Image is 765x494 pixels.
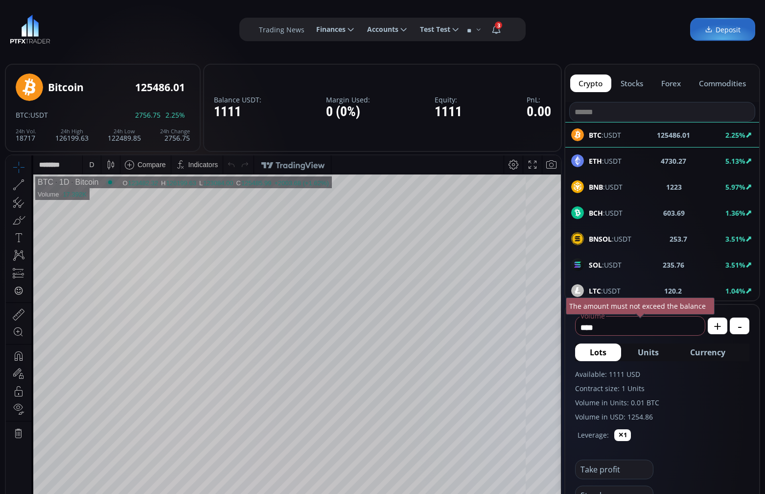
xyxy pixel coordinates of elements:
[690,74,754,92] button: commodities
[309,20,346,39] span: Finances
[326,104,370,120] div: 0 (0%)
[63,23,93,31] div: Bitcoin
[135,111,161,119] span: 2756.75
[589,260,622,270] span: :USDT
[589,208,603,218] b: BCH
[16,128,36,142] div: 18717
[520,371,530,379] div: log
[705,25,741,35] span: Deposit
[575,344,621,361] button: Lots
[708,318,727,334] button: +
[589,156,622,166] span: :USDT
[55,128,89,134] div: 24h High
[100,23,109,31] div: Market open
[135,82,185,93] div: 125486.01
[259,25,304,35] label: Trading News
[589,156,602,166] b: ETH
[575,369,749,379] label: Available: 1111 USD
[108,128,141,134] div: 24h Low
[590,346,606,358] span: Lots
[725,208,745,218] b: 1.36%
[575,397,749,408] label: Volume in Units: 0.01 BTC
[725,286,745,296] b: 1.04%
[443,371,490,379] span: 20:11:26 (UTC)
[64,371,73,379] div: 3m
[589,286,601,296] b: LTC
[589,286,621,296] span: :USDT
[160,24,190,31] div: 126199.63
[32,23,47,31] div: BTC
[690,346,725,358] span: Currency
[536,371,550,379] div: auto
[725,234,745,244] b: 3.51%
[664,286,682,296] b: 120.2
[413,20,450,39] span: Test Test
[623,344,673,361] button: Units
[165,111,185,119] span: 2.25%
[197,24,227,31] div: 123084.00
[575,383,749,394] label: Contract size: 1 Units
[360,20,398,39] span: Accounts
[670,234,687,244] b: 253.7
[83,5,88,13] div: D
[235,24,265,31] div: 125485.99
[122,24,152,31] div: 123482.32
[517,366,533,384] div: Toggle Log Scale
[214,104,261,120] div: 1111
[160,128,190,134] div: 24h Change
[663,208,685,218] b: 603.69
[527,104,551,120] div: 0.00
[10,15,50,44] img: LOGO
[589,234,612,244] b: BNSOL
[533,366,553,384] div: Toggle Auto Scale
[566,297,715,315] div: The amount must not exceed the balance
[16,110,28,120] span: BTC
[49,371,57,379] div: 1y
[725,260,745,270] b: 3.51%
[725,156,745,166] b: 5.13%
[638,346,659,358] span: Units
[16,128,36,134] div: 24h Vol.
[589,182,603,192] b: BNB
[268,24,323,31] div: +2003.68 (+1.62%)
[578,430,609,440] label: Leverage:
[47,23,63,31] div: 1D
[214,96,261,103] label: Balance USDT:
[80,371,89,379] div: 1m
[131,366,147,384] div: Go to
[614,429,631,441] button: ✕1
[23,343,27,356] div: Hide Drawings Toolbar
[326,96,370,103] label: Margin Used:
[725,182,745,192] b: 5.97%
[193,24,197,31] div: L
[495,22,502,29] span: 3
[589,234,631,244] span: :USDT
[570,74,611,92] button: crypto
[108,128,141,142] div: 122489.85
[160,128,190,142] div: 2756.75
[666,182,682,192] b: 1223
[503,366,517,384] div: Toggle Percentage
[96,371,104,379] div: 5d
[116,24,122,31] div: O
[9,131,17,140] div: 
[589,208,623,218] span: :USDT
[730,318,749,334] button: -
[435,96,462,103] label: Equity:
[440,366,494,384] button: 20:11:26 (UTC)
[183,5,212,13] div: Indicators
[57,35,80,43] div: 17.392K
[155,24,160,31] div: H
[527,96,551,103] label: PnL:
[589,182,623,192] span: :USDT
[32,35,53,43] div: Volume
[48,82,84,93] div: Bitcoin
[612,74,652,92] button: stocks
[132,5,160,13] div: Compare
[435,104,462,120] div: 1111
[675,344,740,361] button: Currency
[653,74,690,92] button: forex
[35,371,43,379] div: 5y
[661,156,686,166] b: 4730.27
